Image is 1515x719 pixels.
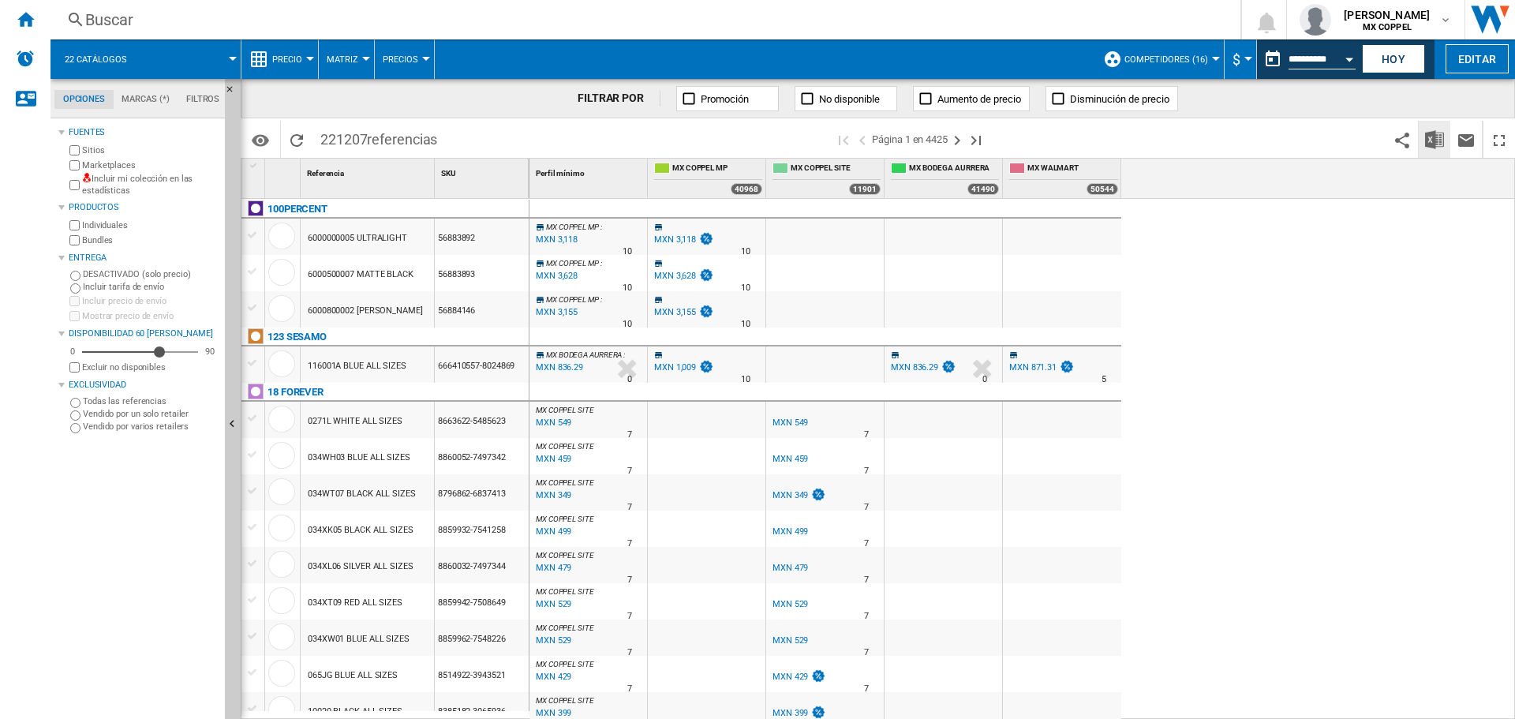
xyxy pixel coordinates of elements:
[546,295,599,304] span: MX COPPEL MP
[54,90,114,109] md-tab-item: Opciones
[533,268,578,284] div: Última actualización : sábado, 30 de agosto de 2025 15:00
[69,379,219,391] div: Exclusividad
[770,524,808,540] div: MXN 499
[888,159,1002,198] div: MX BODEGA AURRERA 41490 offers sold by MX BODEGA AURRERA
[308,220,407,257] div: 6000000005 ULTRALIGHT
[600,295,602,304] span: :
[435,255,529,291] div: 56883893
[533,159,647,183] div: Sort None
[769,159,884,198] div: MX COPPEL SITE 11901 offers sold by MX COPPEL SITE
[435,219,529,255] div: 56883892
[435,620,529,656] div: 8859962-7548226
[698,268,714,282] img: promotionV3.png
[69,235,80,245] input: Bundles
[1225,39,1257,79] md-menu: Currency
[770,669,826,685] div: MXN 429
[652,268,714,284] div: MXN 3,628
[770,633,808,649] div: MXN 529
[82,295,219,307] label: Incluir precio de envío
[600,223,602,231] span: :
[69,220,80,230] input: Individuales
[651,159,765,198] div: MX COPPEL MP 40968 offers sold by MX COPPEL MP
[83,281,219,293] label: Incluir tarifa de envío
[546,223,599,231] span: MX COPPEL MP
[1124,54,1208,65] span: Competidores (16)
[383,39,426,79] button: Precios
[676,86,779,111] button: Promoción
[627,463,632,479] div: Tiempo de entrega : 7 días
[772,526,808,537] div: MXN 499
[267,328,327,346] div: Haga clic para filtrar por esa marca
[533,451,571,467] div: Última actualización : sábado, 30 de agosto de 2025 15:00
[672,163,762,176] span: MX COPPEL MP
[948,121,967,158] button: Página siguiente
[82,310,219,322] label: Mostrar precio de envío
[772,672,808,682] div: MXN 429
[70,423,80,433] input: Vendido por varios retailers
[533,232,578,248] div: Última actualización : sábado, 30 de agosto de 2025 15:00
[772,708,808,718] div: MXN 399
[69,252,219,264] div: Entrega
[16,49,35,68] img: alerts-logo.svg
[272,54,302,65] span: Precio
[546,350,622,359] span: MX BODEGA AURRERA
[308,293,423,329] div: 6000800002 [PERSON_NAME]
[546,259,599,268] span: MX COPPEL MP
[82,144,219,156] label: Sitios
[533,488,571,504] div: Última actualización : sábado, 30 de agosto de 2025 15:00
[307,169,344,178] span: Referencia
[536,478,594,487] span: MX COPPEL SITE
[819,93,880,105] span: No disponible
[1419,121,1450,158] button: Descargar en Excel
[65,54,127,65] span: 22 catálogos
[70,271,80,281] input: DESACTIVADO (solo precio)
[1450,121,1482,158] button: Enviar este reporte por correo electrónico
[83,395,219,407] label: Todas las referencias
[627,681,632,697] div: Tiempo de entrega : 7 días
[627,500,632,515] div: Tiempo de entrega : 7 días
[308,476,416,512] div: 034WT07 BLACK ALL SIZES
[741,372,750,388] div: Tiempo de entrega : 10 días
[1233,39,1248,79] button: $
[327,39,366,79] button: Matriz
[308,657,398,694] div: 065JG BLUE ALL SIZES
[281,121,312,158] button: Recargar
[834,121,853,158] button: Primera página
[810,488,826,501] img: promotionV3.png
[268,159,300,183] div: Sort None
[533,669,571,685] div: Última actualización : sábado, 30 de agosto de 2025 15:00
[1257,43,1289,75] button: md-calendar
[533,415,571,431] div: Última actualización : sábado, 30 de agosto de 2025 15:00
[69,296,80,306] input: Incluir precio de envío
[438,159,529,183] div: SKU Sort None
[58,39,233,79] div: 22 catálogos
[654,362,696,373] div: MXN 1,009
[698,360,714,373] img: promotionV3.png
[810,706,826,719] img: promotionV3.png
[578,91,660,107] div: FILTRAR POR
[770,415,808,431] div: MXN 549
[772,635,808,646] div: MXN 529
[438,159,529,183] div: Sort None
[849,183,881,195] div: 11901 offers sold by MX COPPEL SITE
[864,463,869,479] div: Tiempo de entrega : 7 días
[652,232,714,248] div: MXN 3,118
[1007,360,1075,376] div: MXN 871.31
[770,560,808,576] div: MXN 479
[791,163,881,176] span: MX COPPEL SITE
[435,402,529,438] div: 8663622-5485623
[82,173,219,197] label: Incluir mi colección en las estadísticas
[627,572,632,588] div: Tiempo de entrega : 7 días
[312,121,445,154] span: 221207
[83,408,219,420] label: Vendido por un solo retailer
[1233,51,1240,68] span: $
[70,398,80,408] input: Todas las referencias
[441,169,456,178] span: SKU
[872,121,947,158] span: Página 1 en 4425
[83,268,219,280] label: DESACTIVADO (solo precio)
[304,159,434,183] div: Referencia Sort None
[701,93,749,105] span: Promoción
[909,163,999,176] span: MX BODEGA AURRERA
[533,159,647,183] div: Perfil mínimo Sort None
